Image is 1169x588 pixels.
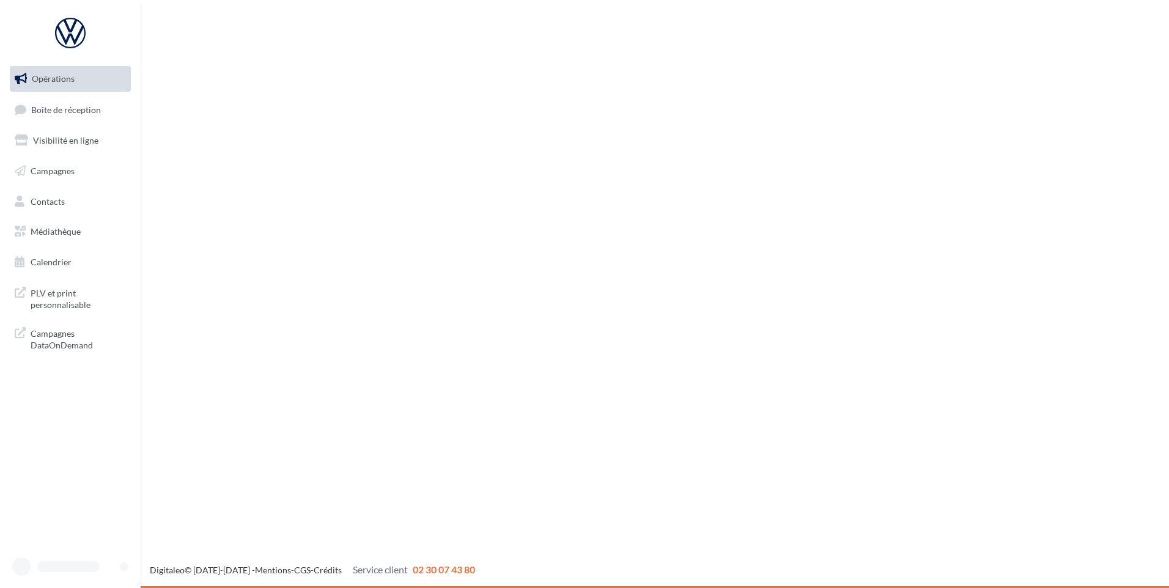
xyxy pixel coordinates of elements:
a: Boîte de réception [7,97,133,123]
span: Calendrier [31,257,72,267]
a: Campagnes [7,158,133,184]
span: Service client [353,564,408,575]
span: 02 30 07 43 80 [413,564,475,575]
a: PLV et print personnalisable [7,280,133,316]
span: © [DATE]-[DATE] - - - [150,565,475,575]
span: Boîte de réception [31,104,101,114]
span: PLV et print personnalisable [31,285,126,311]
a: Digitaleo [150,565,185,575]
a: Mentions [255,565,291,575]
a: Crédits [314,565,342,575]
span: Médiathèque [31,226,81,237]
span: Campagnes [31,166,75,176]
a: CGS [294,565,311,575]
span: Campagnes DataOnDemand [31,325,126,351]
a: Contacts [7,189,133,215]
a: Campagnes DataOnDemand [7,320,133,356]
span: Visibilité en ligne [33,135,98,145]
span: Contacts [31,196,65,206]
a: Médiathèque [7,219,133,244]
span: Opérations [32,73,75,84]
a: Opérations [7,66,133,92]
a: Visibilité en ligne [7,128,133,153]
a: Calendrier [7,249,133,275]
